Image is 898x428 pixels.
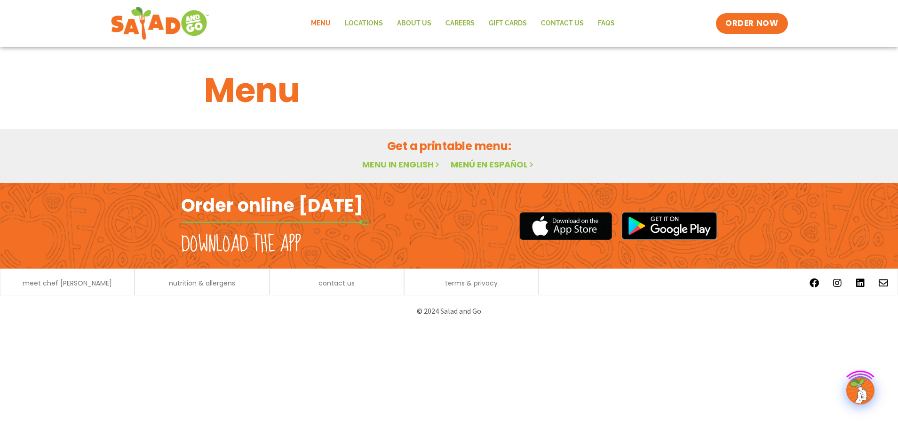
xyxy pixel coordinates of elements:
h1: Menu [204,65,694,116]
a: ORDER NOW [716,13,787,34]
a: Careers [438,13,482,34]
nav: Menu [304,13,622,34]
a: nutrition & allergens [169,280,235,286]
a: About Us [390,13,438,34]
img: appstore [519,211,612,241]
img: google_play [621,212,717,240]
a: contact us [318,280,355,286]
a: FAQs [591,13,622,34]
h2: Download the app [181,231,301,258]
a: Menu in English [362,159,441,170]
a: meet chef [PERSON_NAME] [23,280,112,286]
h2: Order online [DATE] [181,194,363,217]
img: new-SAG-logo-768×292 [111,5,210,42]
a: terms & privacy [445,280,498,286]
a: Locations [338,13,390,34]
img: fork [181,220,369,225]
h2: Get a printable menu: [204,138,694,154]
a: Menu [304,13,338,34]
a: GIFT CARDS [482,13,534,34]
p: © 2024 Salad and Go [186,305,713,317]
a: Contact Us [534,13,591,34]
span: ORDER NOW [725,18,778,29]
a: Menú en español [451,159,535,170]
